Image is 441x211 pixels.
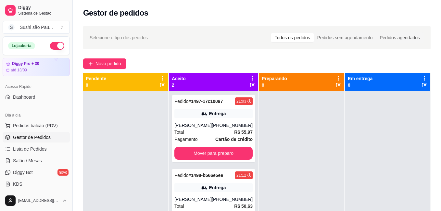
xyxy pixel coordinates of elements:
[3,144,70,154] a: Lista de Pedidos
[215,137,253,142] strong: Cartão de crédito
[236,173,246,178] div: 21:12
[13,94,35,100] span: Dashboard
[174,122,212,129] div: [PERSON_NAME]
[314,33,376,42] div: Pedidos sem agendamento
[189,173,223,178] strong: # 1498-b566e5ee
[348,75,372,82] p: Em entrega
[234,130,253,135] strong: R$ 55,97
[212,196,253,203] div: [PHONE_NUMBER]
[8,42,35,49] div: Loja aberta
[20,24,53,31] div: Sushi são Pau ...
[3,58,70,76] a: Diggy Pro + 30até 13/09
[13,146,47,152] span: Lista de Pedidos
[271,33,314,42] div: Todos os pedidos
[209,110,226,117] div: Entrega
[13,157,42,164] span: Salão / Mesas
[50,42,64,50] button: Alterar Status
[174,173,189,178] span: Pedido
[174,203,184,210] span: Total
[3,3,70,18] a: DiggySistema de Gestão
[174,196,212,203] div: [PERSON_NAME]
[3,193,70,208] button: [EMAIL_ADDRESS][DOMAIN_NAME]
[174,147,253,160] button: Mover para preparo
[18,5,67,11] span: Diggy
[18,11,67,16] span: Sistema de Gestão
[3,21,70,34] button: Select a team
[13,169,33,176] span: Diggy Bot
[83,8,148,18] h2: Gestor de pedidos
[90,34,148,41] span: Selecione o tipo dos pedidos
[3,81,70,92] div: Acesso Rápido
[3,110,70,120] div: Dia a dia
[262,75,287,82] p: Preparando
[172,75,186,82] p: Aceito
[3,92,70,102] a: Dashboard
[3,132,70,143] a: Gestor de Pedidos
[348,82,372,88] p: 0
[376,33,423,42] div: Pedidos agendados
[174,136,198,143] span: Pagamento
[88,61,93,66] span: plus
[189,99,223,104] strong: # 1497-17c10097
[172,82,186,88] p: 2
[209,184,226,191] div: Entrega
[8,24,15,31] span: S
[86,82,106,88] p: 0
[12,61,39,66] article: Diggy Pro + 30
[3,167,70,178] a: Diggy Botnovo
[13,122,58,129] span: Pedidos balcão (PDV)
[95,60,121,67] span: Novo pedido
[262,82,287,88] p: 0
[3,179,70,189] a: KDS
[174,129,184,136] span: Total
[3,120,70,131] button: Pedidos balcão (PDV)
[212,122,253,129] div: [PHONE_NUMBER]
[234,204,253,209] strong: R$ 50,63
[174,99,189,104] span: Pedido
[13,181,22,187] span: KDS
[13,134,51,141] span: Gestor de Pedidos
[18,198,59,203] span: [EMAIL_ADDRESS][DOMAIN_NAME]
[86,75,106,82] p: Pendente
[11,68,27,73] article: até 13/09
[3,155,70,166] a: Salão / Mesas
[236,99,246,104] div: 21:03
[83,58,126,69] button: Novo pedido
